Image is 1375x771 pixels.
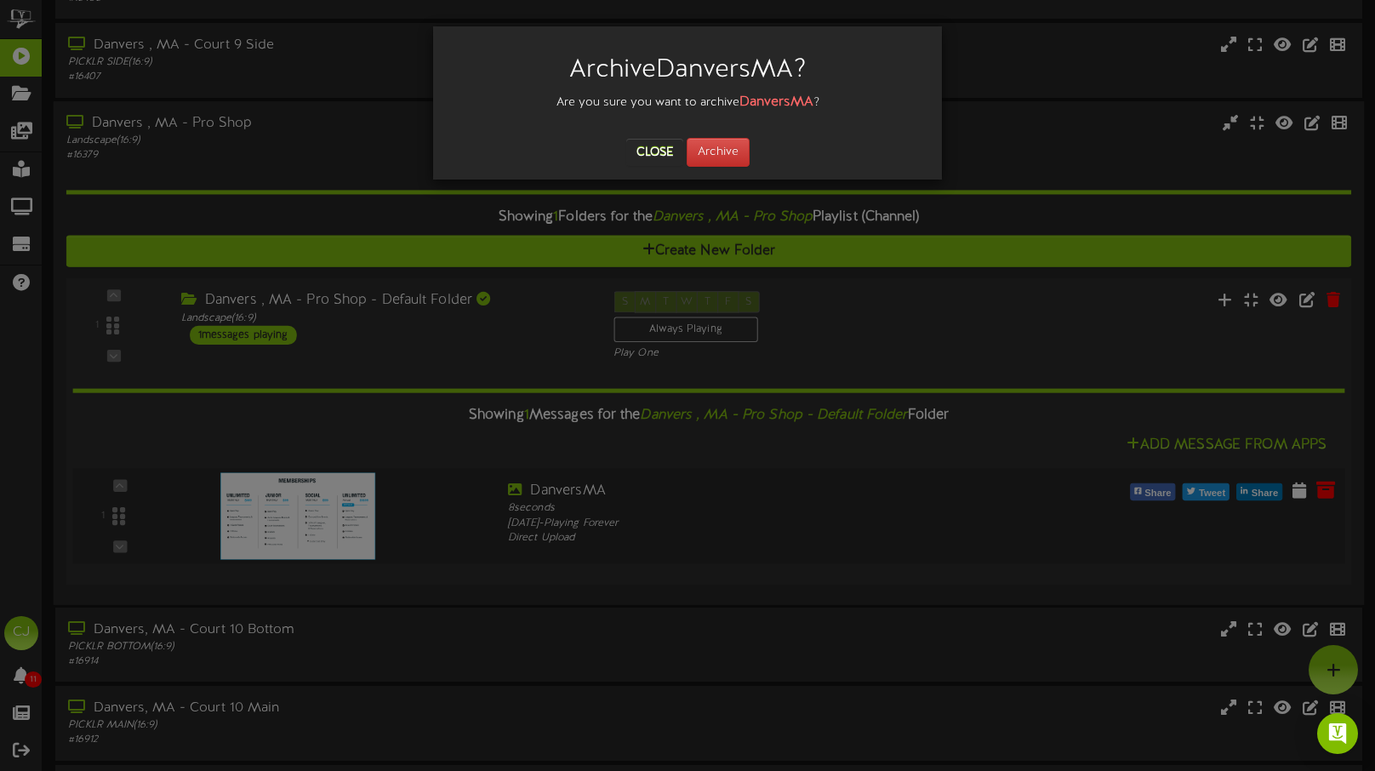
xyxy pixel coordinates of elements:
[687,138,750,167] button: Archive
[1317,713,1358,754] div: Open Intercom Messenger
[626,139,683,166] button: Close
[446,93,929,112] div: Are you sure you want to archive ?
[739,94,813,110] strong: DanversMA
[459,56,916,84] h2: Archive DanversMA ?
